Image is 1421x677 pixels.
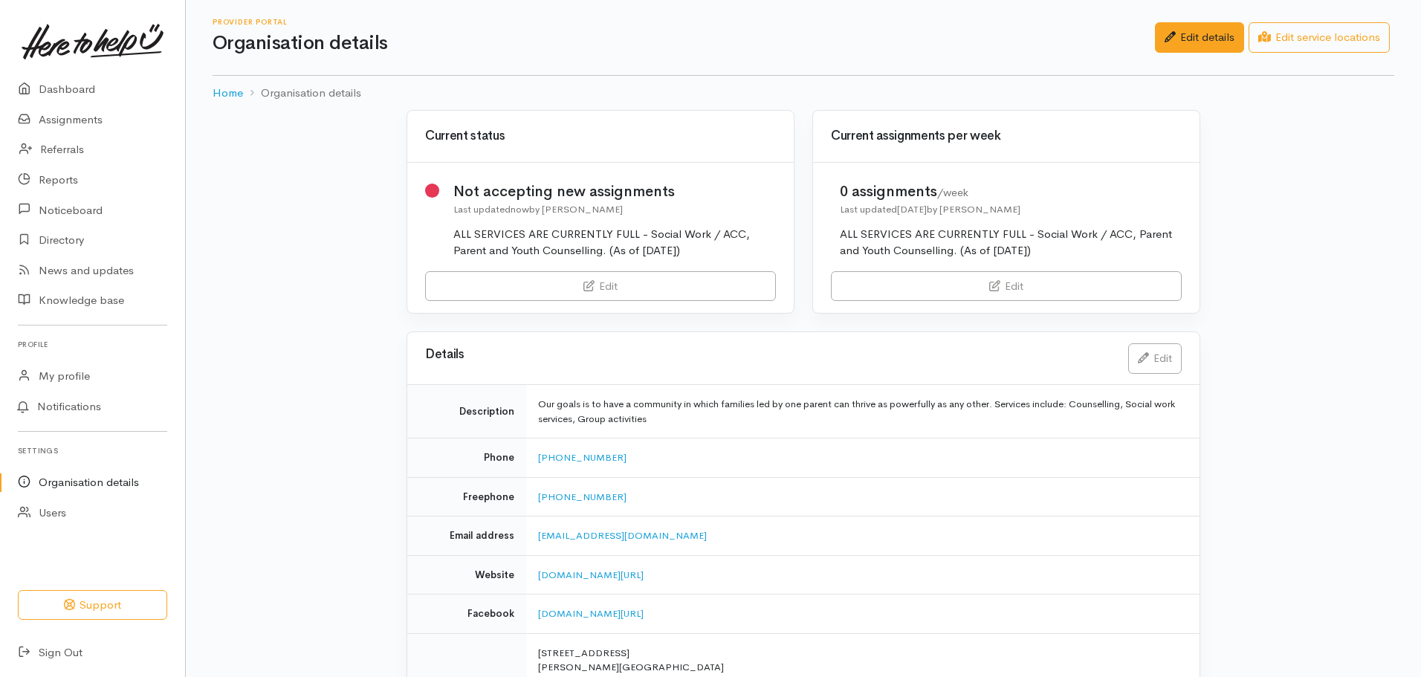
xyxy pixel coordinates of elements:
[831,271,1182,302] a: Edit
[407,477,526,516] td: Freephone
[18,590,167,621] button: Support
[538,607,644,620] a: [DOMAIN_NAME][URL]
[1155,22,1244,53] a: Edit details
[511,203,529,216] time: now
[538,451,627,464] a: [PHONE_NUMBER]
[538,569,644,581] a: [DOMAIN_NAME][URL]
[840,202,1173,217] div: Last updated by [PERSON_NAME]
[840,226,1173,259] div: ALL SERVICES ARE CURRENTLY FULL - Social Work / ACC, Parent and Youth Counselling. (As of [DATE])
[897,203,927,216] time: [DATE]
[18,334,167,354] h6: Profile
[840,181,1173,202] div: 0 assignments
[407,516,526,556] td: Email address
[1249,22,1390,53] a: Edit service locations
[18,441,167,461] h6: Settings
[213,76,1394,111] nav: breadcrumb
[425,348,1110,362] h3: Details
[243,85,361,102] li: Organisation details
[453,202,777,217] div: Last updated by [PERSON_NAME]
[425,129,776,143] h3: Current status
[538,490,627,503] a: [PHONE_NUMBER]
[526,385,1200,438] td: Our goals is to have a community in which families led by one parent can thrive as powerfully as ...
[407,595,526,634] td: Facebook
[453,181,777,202] div: Not accepting new assignments
[213,18,1155,26] h6: Provider Portal
[831,129,1182,143] h3: Current assignments per week
[407,555,526,595] td: Website
[453,226,777,259] div: ALL SERVICES ARE CURRENTLY FULL - Social Work / ACC, Parent and Youth Counselling. (As of [DATE])
[425,271,776,302] a: Edit
[213,85,243,102] a: Home
[937,186,968,199] span: /week
[407,385,526,438] td: Description
[1128,343,1182,374] a: Edit
[407,438,526,478] td: Phone
[538,529,707,542] a: [EMAIL_ADDRESS][DOMAIN_NAME]
[213,33,1155,54] h1: Organisation details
